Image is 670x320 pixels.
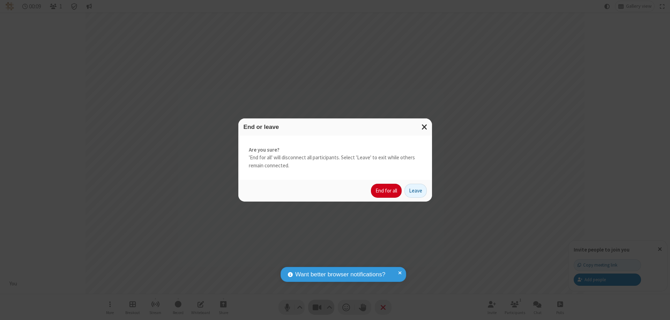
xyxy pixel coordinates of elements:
h3: End or leave [244,124,427,130]
button: Leave [404,184,427,198]
strong: Are you sure? [249,146,422,154]
span: Want better browser notifications? [295,270,385,279]
div: 'End for all' will disconnect all participants. Select 'Leave' to exit while others remain connec... [238,136,432,180]
button: Close modal [417,118,432,136]
button: End for all [371,184,402,198]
